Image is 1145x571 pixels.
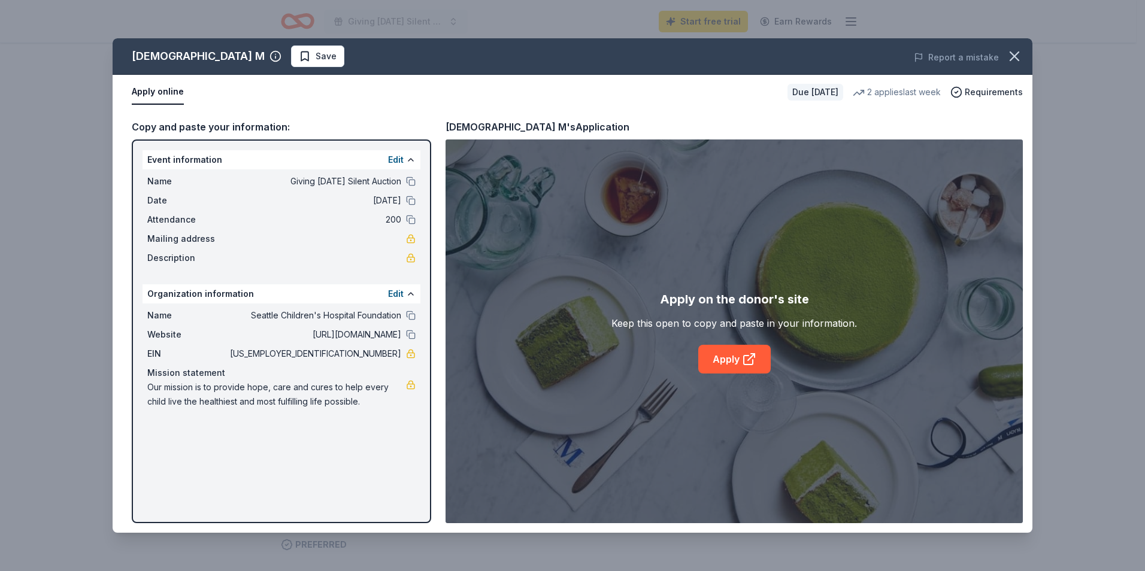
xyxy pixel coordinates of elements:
[147,193,228,208] span: Date
[228,308,401,323] span: Seattle Children's Hospital Foundation
[950,85,1023,99] button: Requirements
[147,174,228,189] span: Name
[132,80,184,105] button: Apply online
[228,347,401,361] span: [US_EMPLOYER_IDENTIFICATION_NUMBER]
[698,345,771,373] a: Apply
[132,47,265,66] div: [DEMOGRAPHIC_DATA] M
[147,366,416,380] div: Mission statement
[143,150,420,169] div: Event information
[660,290,809,309] div: Apply on the donor's site
[611,316,857,330] div: Keep this open to copy and paste in your information.
[228,212,401,227] span: 200
[147,380,406,409] span: Our mission is to provide hope, care and cures to help every child live the healthiest and most f...
[147,327,228,342] span: Website
[147,308,228,323] span: Name
[147,212,228,227] span: Attendance
[446,119,629,135] div: [DEMOGRAPHIC_DATA] M's Application
[914,50,999,65] button: Report a mistake
[228,327,401,342] span: [URL][DOMAIN_NAME]
[388,153,404,167] button: Edit
[316,49,337,63] span: Save
[291,45,344,67] button: Save
[143,284,420,303] div: Organization information
[147,232,228,246] span: Mailing address
[147,251,228,265] span: Description
[147,347,228,361] span: EIN
[228,193,401,208] span: [DATE]
[132,119,431,135] div: Copy and paste your information:
[965,85,1023,99] span: Requirements
[853,85,941,99] div: 2 applies last week
[388,287,404,301] button: Edit
[228,174,401,189] span: Giving [DATE] Silent Auction
[787,84,843,101] div: Due [DATE]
